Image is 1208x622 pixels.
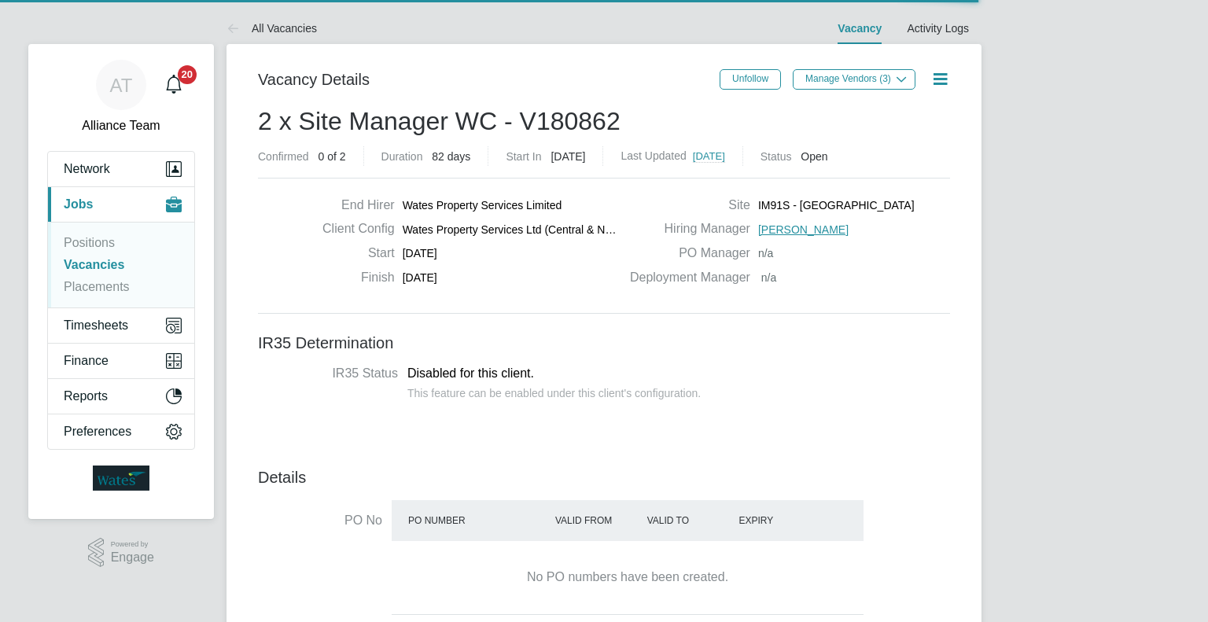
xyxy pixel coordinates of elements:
label: Site [618,197,750,214]
span: [DATE] [693,150,725,162]
span: Timesheets [64,318,128,333]
label: Last Updated [621,149,686,163]
label: IR35 Status [274,366,398,382]
span: [PERSON_NAME] [758,223,849,237]
button: Unfollow [720,69,781,90]
label: Start [308,245,395,262]
span: Finance [64,354,109,368]
span: [DATE] [551,150,585,163]
span: Wates Property Services Limited [403,198,562,212]
button: Network [48,152,194,186]
label: Status [761,149,792,164]
button: Jobs [48,187,194,222]
span: Reports [64,389,108,403]
span: Disabled for this client. [407,366,534,380]
span: n/a [758,246,773,260]
label: Duration [381,149,423,164]
h3: Vacancy Details [258,69,720,90]
a: Vacancies [64,258,124,271]
label: Confirmed [258,149,309,164]
button: Manage Vendors (3) [793,69,915,90]
a: Go to home page [47,466,195,491]
button: Timesheets [48,308,194,343]
span: Jobs [64,197,93,212]
span: Open [801,150,827,163]
span: Preferences [64,425,131,439]
label: End Hirer [308,197,395,214]
span: 82 days [432,150,470,163]
span: Network [64,162,110,176]
div: Valid To [643,506,735,535]
button: Preferences [48,414,194,449]
span: 20 [178,65,197,84]
a: Activity Logs [907,22,969,35]
img: wates-logo-retina.png [93,466,149,491]
a: Positions [64,236,115,249]
span: 0 of 2 [318,150,345,163]
a: 20 [158,60,190,110]
label: Deployment Manager [618,270,750,286]
div: No PO numbers have been created. [407,569,848,586]
button: Finance [48,344,194,378]
a: Placements [64,280,130,293]
nav: Main navigation [28,44,214,519]
button: Reports [48,379,194,414]
label: Start In [506,149,541,164]
span: Engage [111,551,154,565]
span: AT [110,75,133,95]
span: [DATE] [403,246,437,260]
span: IM91S - [GEOGRAPHIC_DATA] [758,198,915,212]
div: Valid From [551,506,643,535]
a: Vacancy [838,22,882,35]
div: This feature can be enabled under this client's configuration. [407,382,701,400]
label: Client Config [308,221,395,237]
label: PO Manager [618,245,750,262]
label: PO No [258,513,382,529]
span: Alliance Team [47,116,195,135]
h3: IR35 Determination [258,333,950,353]
span: 2 x Site Manager WC - V180862 [258,107,621,135]
a: All Vacancies [226,22,317,35]
span: n/a [761,271,776,285]
div: Expiry [735,506,827,535]
a: Powered byEngage [88,538,154,568]
div: PO Number [404,506,551,535]
a: ATAlliance Team [47,60,195,135]
div: Jobs [48,222,194,307]
span: Powered by [111,538,154,551]
span: Wates Property Services Ltd (Central & N… [403,223,617,237]
label: Finish [308,270,395,286]
span: [DATE] [403,271,437,285]
h3: Details [258,467,950,488]
label: Hiring Manager [618,221,750,237]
